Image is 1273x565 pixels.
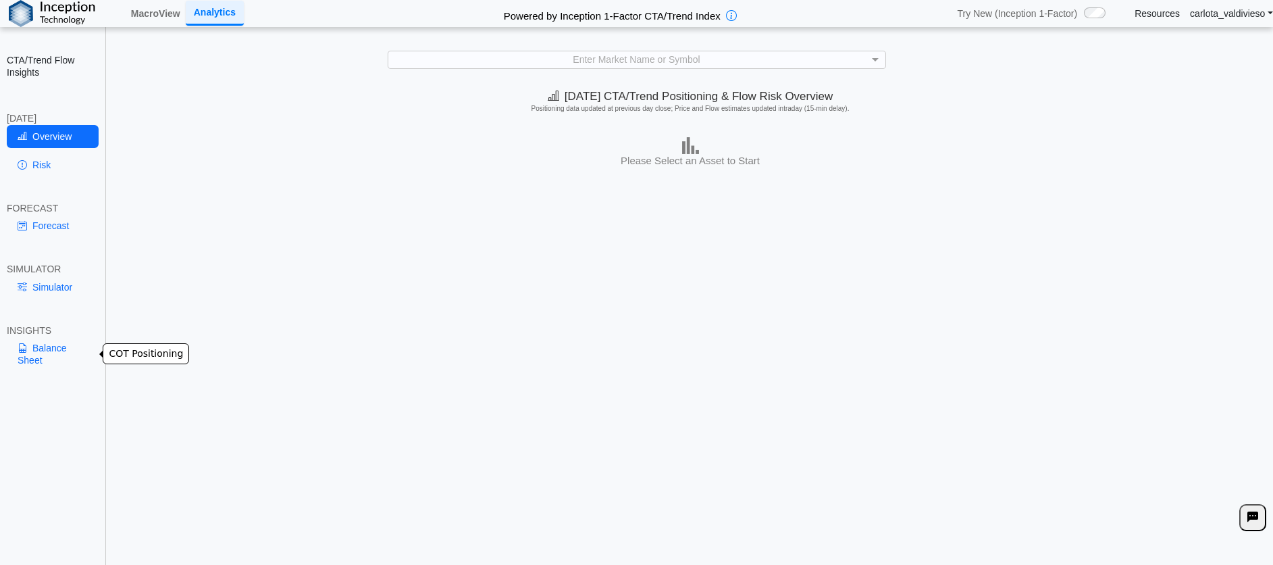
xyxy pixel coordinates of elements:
a: Risk [7,153,99,176]
h5: Positioning data updated at previous day close; Price and Flow estimates updated intraday (15-min... [113,105,1268,113]
span: Try New (Inception 1-Factor) [958,7,1078,20]
div: SIMULATOR [7,263,99,275]
a: Balance Sheet [7,337,99,372]
span: [DATE] CTA/Trend Positioning & Flow Risk Overview [548,90,833,103]
a: Analytics [186,1,244,26]
a: Overview [7,125,99,148]
div: COT Positioning [103,343,189,364]
div: Enter Market Name or Symbol [388,51,885,68]
h2: CTA/Trend Flow Insights [7,54,99,78]
a: Simulator [7,276,99,299]
div: INSIGHTS [7,324,99,337]
a: Forecast [7,214,99,237]
a: carlota_valdivieso [1190,7,1273,20]
img: bar-chart.png [682,137,699,154]
div: [DATE] [7,112,99,124]
a: Resources [1135,7,1180,20]
h2: Powered by Inception 1-Factor CTA/Trend Index [498,4,726,23]
div: FORECAST [7,202,99,214]
h3: Please Select an Asset to Start [111,154,1270,168]
a: MacroView [126,2,186,25]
